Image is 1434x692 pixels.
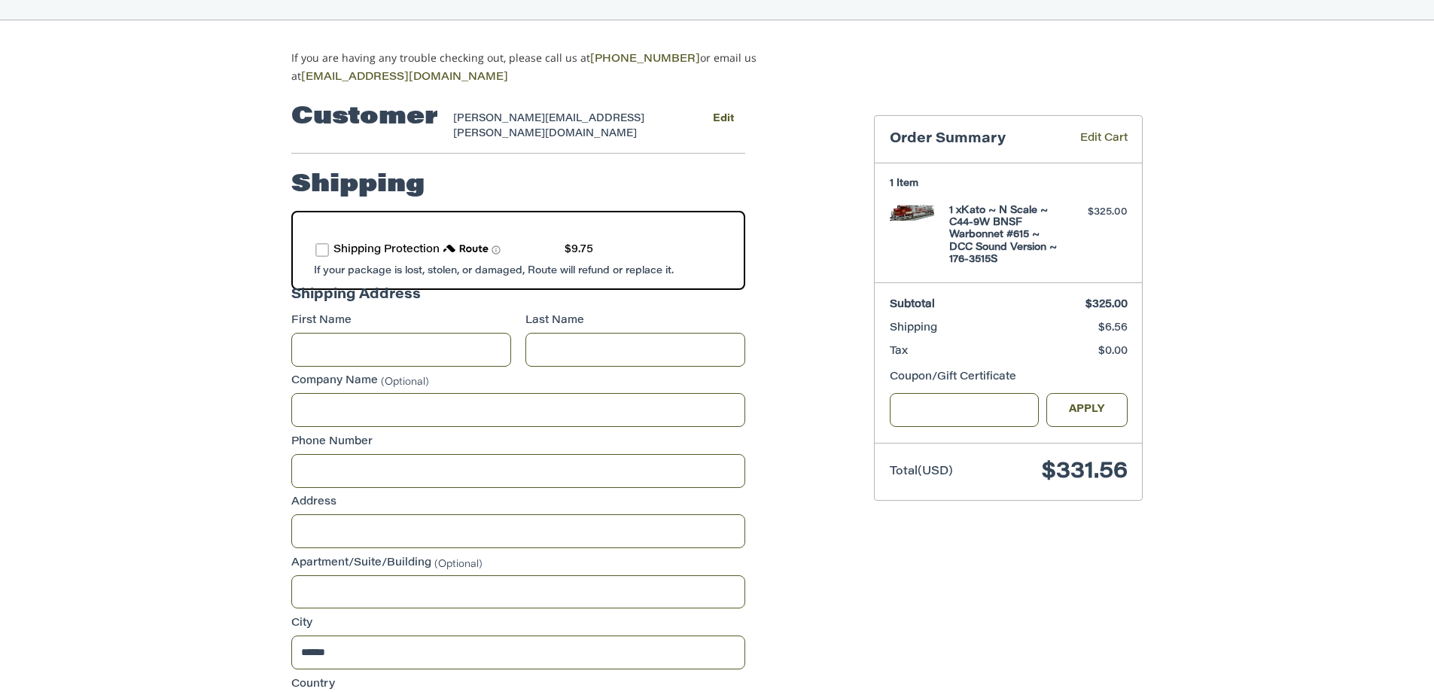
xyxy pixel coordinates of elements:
[315,235,721,266] div: route shipping protection selector element
[890,370,1128,386] div: Coupon/Gift Certificate
[291,313,511,329] label: First Name
[525,313,745,329] label: Last Name
[890,346,908,357] span: Tax
[333,245,440,255] span: Shipping Protection
[492,245,501,255] span: Learn more
[314,266,674,276] span: If your package is lost, stolen, or damaged, Route will refund or replace it.
[701,108,745,130] button: Edit
[291,616,745,632] label: City
[1068,205,1128,220] div: $325.00
[1098,346,1128,357] span: $0.00
[565,242,593,258] div: $9.75
[890,393,1040,427] input: Gift Certificate or Coupon Code
[291,434,745,450] label: Phone Number
[291,102,438,133] h2: Customer
[890,178,1128,190] h3: 1 Item
[1085,300,1128,310] span: $325.00
[291,556,745,572] label: Apartment/Suite/Building
[291,50,804,86] p: If you are having any trouble checking out, please call us at or email us at
[381,377,429,387] small: (Optional)
[1046,393,1128,427] button: Apply
[1098,323,1128,334] span: $6.56
[301,72,508,83] a: [EMAIL_ADDRESS][DOMAIN_NAME]
[1058,131,1128,148] a: Edit Cart
[590,54,700,65] a: [PHONE_NUMBER]
[890,323,937,334] span: Shipping
[890,466,953,477] span: Total (USD)
[291,285,421,313] legend: Shipping Address
[291,170,425,200] h2: Shipping
[434,559,483,569] small: (Optional)
[890,131,1058,148] h3: Order Summary
[890,300,935,310] span: Subtotal
[949,205,1064,266] h4: 1 x Kato ~ N Scale ~ C44-9W BNSF Warbonnet #615 ~ DCC Sound Version ~ 176-3515S
[291,495,745,511] label: Address
[291,373,745,389] label: Company Name
[453,111,672,141] div: [PERSON_NAME][EMAIL_ADDRESS][PERSON_NAME][DOMAIN_NAME]
[1042,461,1128,483] span: $331.56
